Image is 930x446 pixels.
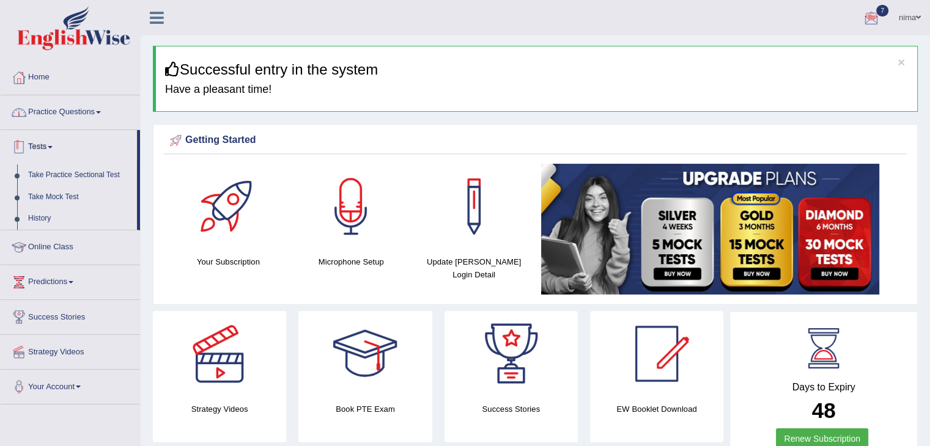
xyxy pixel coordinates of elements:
a: Home [1,60,140,91]
img: small5.jpg [541,164,879,294]
h4: Strategy Videos [153,403,286,415]
a: Take Mock Test [23,186,137,208]
a: History [23,208,137,230]
h4: Update [PERSON_NAME] Login Detail [419,255,530,281]
h4: Your Subscription [173,255,284,268]
h4: Microphone Setup [296,255,407,268]
a: Strategy Videos [1,335,140,365]
a: Online Class [1,230,140,261]
button: × [898,56,905,68]
a: Your Account [1,370,140,400]
a: Take Practice Sectional Test [23,164,137,186]
h4: Success Stories [445,403,578,415]
div: Getting Started [167,131,904,150]
h4: Have a pleasant time! [165,84,908,96]
h4: Book PTE Exam [298,403,432,415]
b: 48 [812,398,836,422]
a: Tests [1,130,137,161]
span: 7 [876,5,888,16]
h3: Successful entry in the system [165,62,908,78]
a: Success Stories [1,300,140,331]
h4: Days to Expiry [744,382,904,393]
a: Practice Questions [1,95,140,126]
h4: EW Booklet Download [590,403,723,415]
a: Predictions [1,265,140,296]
